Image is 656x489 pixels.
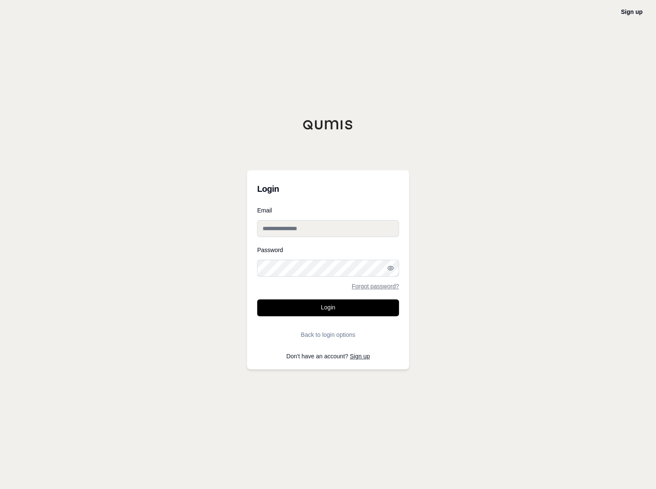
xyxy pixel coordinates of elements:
img: Qumis [303,120,353,130]
p: Don't have an account? [257,353,399,359]
label: Email [257,207,399,213]
label: Password [257,247,399,253]
button: Back to login options [257,326,399,343]
a: Forgot password? [352,283,399,289]
h3: Login [257,180,399,197]
a: Sign up [621,8,642,15]
a: Sign up [350,353,370,360]
button: Login [257,299,399,316]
